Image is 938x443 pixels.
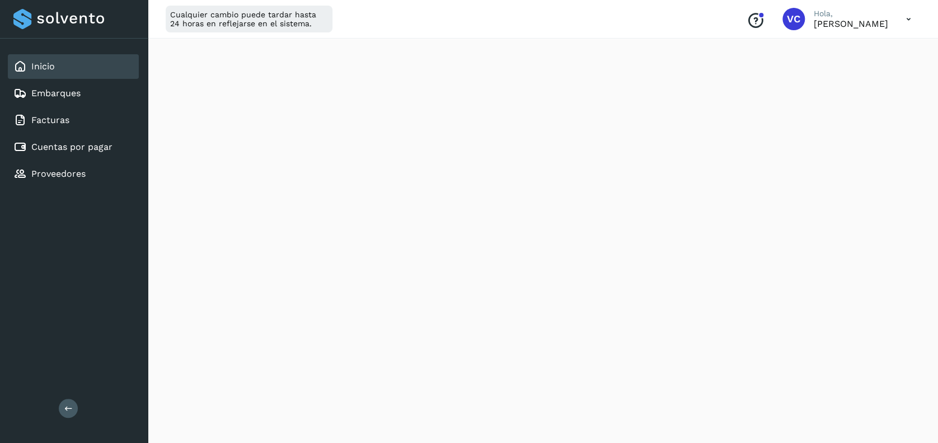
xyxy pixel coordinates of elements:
p: Hola, [814,9,888,18]
p: Viridiana Cruz [814,18,888,29]
div: Inicio [8,54,139,79]
div: Cualquier cambio puede tardar hasta 24 horas en reflejarse en el sistema. [166,6,332,32]
div: Proveedores [8,162,139,186]
a: Inicio [31,61,55,72]
a: Cuentas por pagar [31,142,112,152]
a: Facturas [31,115,69,125]
a: Embarques [31,88,81,98]
a: Proveedores [31,168,86,179]
div: Cuentas por pagar [8,135,139,159]
div: Embarques [8,81,139,106]
div: Facturas [8,108,139,133]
